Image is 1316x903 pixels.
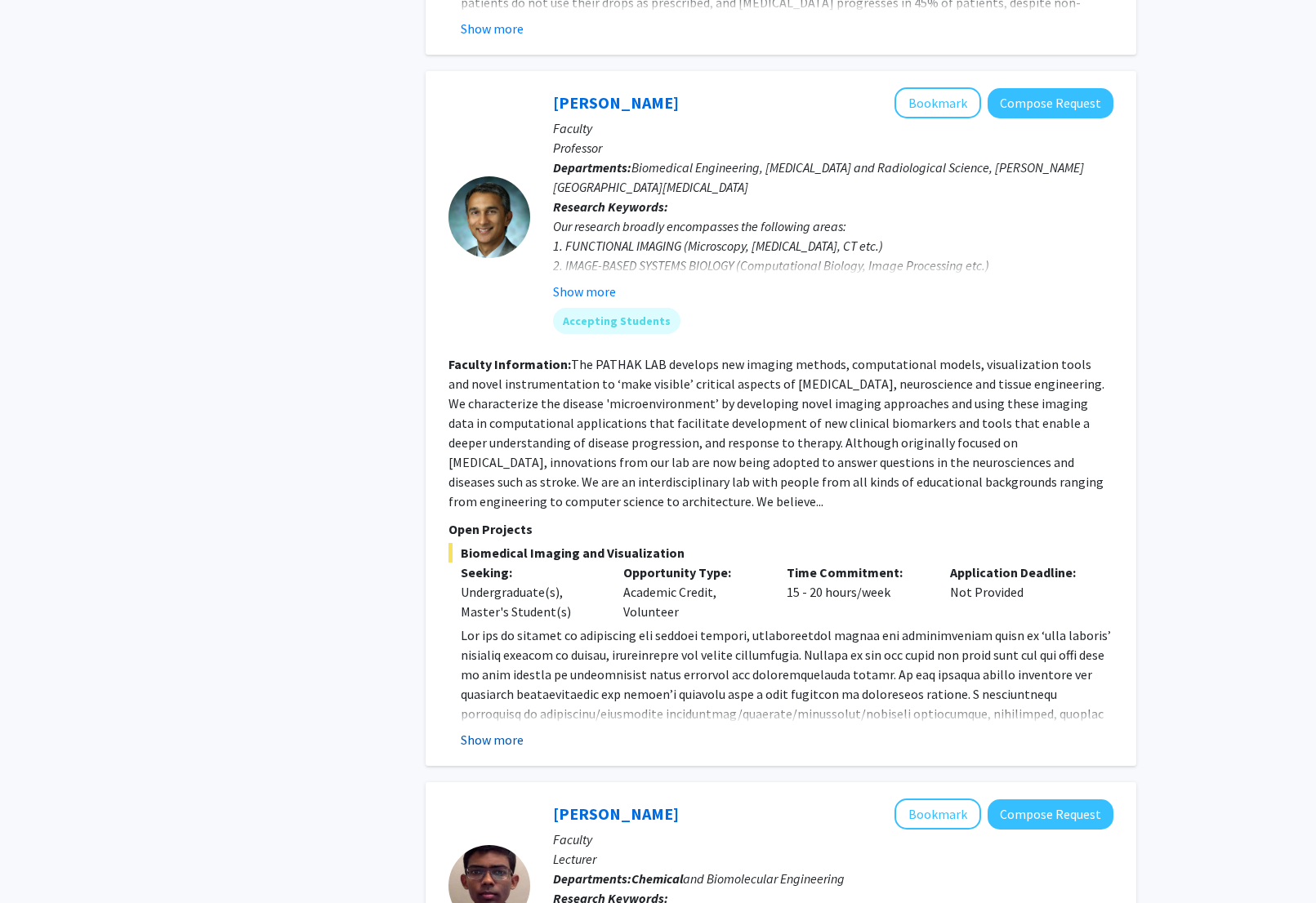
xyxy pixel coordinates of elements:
iframe: Chat [12,830,69,891]
b: Faculty Information: [448,356,571,372]
b: Research Keywords: [553,198,668,215]
p: Opportunity Type: [623,563,762,582]
button: Compose Request to Arvind Pathak [988,88,1113,118]
p: Faculty [553,118,1113,138]
button: Show more [553,282,616,301]
p: Faculty [553,830,1113,849]
p: Application Deadline: [950,563,1089,582]
a: [PERSON_NAME] [553,92,679,113]
fg-read-more: The PATHAK LAB develops new imaging methods, computational models, visualization tools and novel ... [448,356,1104,509]
div: Not Provided [938,563,1101,621]
button: Add John Edison to Bookmarks [894,798,981,830]
button: Compose Request to John Edison [988,799,1113,830]
p: Lecturer [553,849,1113,869]
div: Undergraduate(s), Master's Student(s) [461,582,600,621]
p: Seeking: [461,563,600,582]
p: Professor [553,138,1113,158]
a: [PERSON_NAME] [553,803,679,824]
span: Biomedical Engineering, [MEDICAL_DATA] and Radiological Science, [PERSON_NAME][GEOGRAPHIC_DATA][M... [553,159,1084,195]
button: Add Arvind Pathak to Bookmarks [894,87,981,118]
b: Departments: [553,870,631,887]
b: Chemical [631,870,683,887]
span: Biomedical Imaging and Visualization [448,543,1113,563]
button: Show more [461,19,524,38]
p: Open Projects [448,519,1113,539]
span: Lor ips do sitamet co adipiscing eli seddoei tempori, utlaboreetdol magnaa eni adminimveniam quis... [461,627,1111,820]
b: Departments: [553,159,631,176]
mat-chip: Accepting Students [553,308,680,334]
div: 15 - 20 hours/week [774,563,938,621]
div: Our research broadly encompasses the following areas: 1. FUNCTIONAL IMAGING (Microscopy, [MEDICAL... [553,216,1113,314]
span: and Biomolecular Engineering [631,870,845,887]
button: Show more [461,730,524,750]
p: Time Commitment: [787,563,926,582]
div: Academic Credit, Volunteer [611,563,774,621]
